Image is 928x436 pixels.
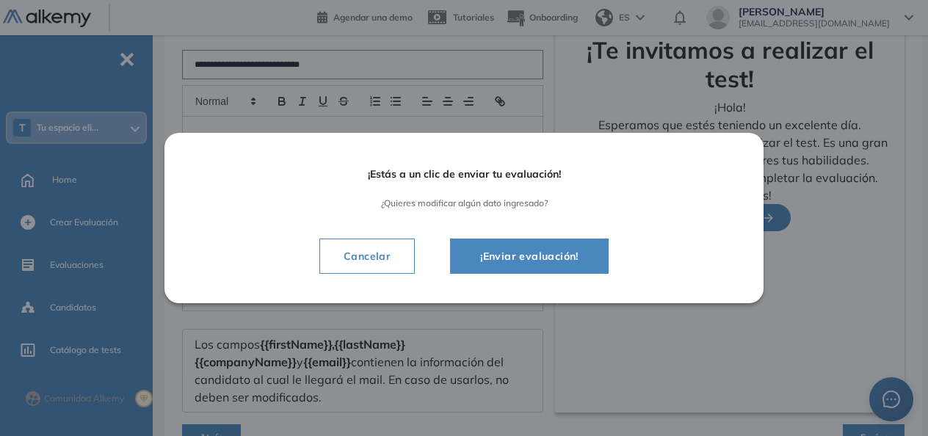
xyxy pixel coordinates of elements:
[332,247,402,265] span: Cancelar
[450,239,609,274] button: ¡Enviar evaluación!
[468,247,590,265] span: ¡Enviar evaluación!
[319,239,415,274] button: Cancelar
[206,168,722,181] span: ¡Estás a un clic de enviar tu evaluación!
[206,198,722,208] span: ¿Quieres modificar algún dato ingresado?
